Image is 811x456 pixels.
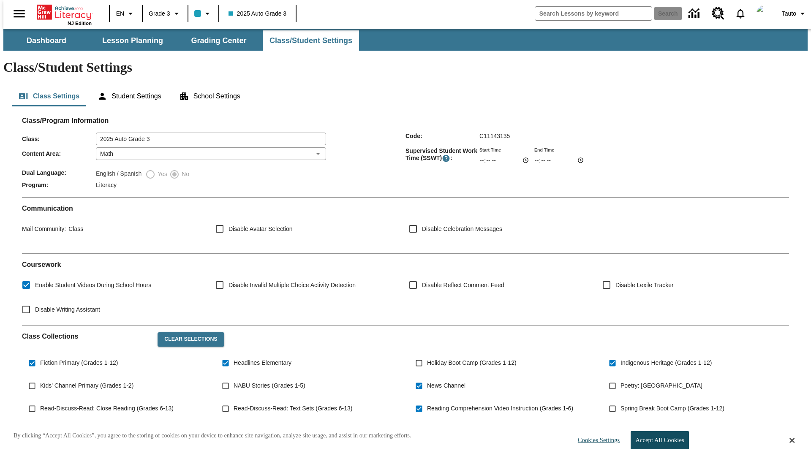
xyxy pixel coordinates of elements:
span: Spring Break Boot Camp (Grades 1-12) [620,404,724,413]
div: Class/Student Settings [12,86,799,106]
span: 2025 Auto Grade 3 [229,9,287,18]
div: Coursework [22,261,789,318]
span: Read-Discuss-Read: Text Sets (Grades 6-13) [234,404,352,413]
div: SubNavbar [3,30,360,51]
span: Tauto [782,9,796,18]
a: Resource Center, Will open in new tab [707,2,729,25]
span: Dual Language : [22,169,96,176]
label: End Time [534,147,554,153]
p: By clicking “Accept All Cookies”, you agree to the storing of cookies on your device to enhance s... [14,432,411,440]
span: Yes [155,170,167,179]
input: Class [96,133,326,145]
label: English / Spanish [96,169,142,179]
button: Supervised Student Work Time is the timeframe when students can take LevelSet and when lessons ar... [442,154,450,163]
span: Class : [22,136,96,142]
span: Holiday Boot Camp (Grades 1-12) [427,358,517,367]
button: Close [789,437,795,444]
span: Literacy [96,182,117,188]
button: Class/Student Settings [263,30,359,51]
span: Grading Center [191,36,246,46]
input: search field [535,7,652,20]
button: Clear Selections [158,332,224,347]
button: Class Settings [12,86,86,106]
span: Disable Celebration Messages [422,225,502,233]
span: News Channel [427,381,465,390]
span: Kids' Channel Primary (Grades 1-2) [40,381,133,390]
span: Lesson Planning [102,36,163,46]
button: Grading Center [177,30,261,51]
span: Code : [405,133,479,139]
span: Dashboard [27,36,66,46]
button: School Settings [172,86,247,106]
span: Disable Reflect Comment Feed [422,281,504,290]
button: Language: EN, Select a language [112,6,139,21]
span: Headlines Elementary [234,358,291,367]
span: Disable Lexile Tracker [615,281,674,290]
h2: Course work [22,261,789,269]
h1: Class/Student Settings [3,60,808,75]
h2: Class Collections [22,332,151,340]
button: Grade: Grade 3, Select a grade [145,6,185,21]
span: Enable Student Videos During School Hours [35,281,151,290]
h2: Communication [22,204,789,212]
div: Home [37,3,92,26]
label: Start Time [479,147,501,153]
button: Class color is light blue. Change class color [191,6,216,21]
span: Disable Avatar Selection [229,225,293,233]
span: Fiction Primary (Grades 1-12) [40,358,118,367]
div: Communication [22,204,789,247]
h2: Class/Program Information [22,117,789,125]
div: Math [96,147,326,160]
span: Mail Community : [22,225,66,232]
span: NJ Edition [68,21,92,26]
div: SubNavbar [3,29,808,51]
span: Class [66,225,83,232]
span: Grade 3 [149,9,170,18]
span: NABU Stories (Grades 1-5) [234,381,305,390]
button: Open side menu [7,1,32,26]
span: Supervised Student Work Time (SSWT) : [405,147,479,163]
img: avatar image [757,5,773,22]
div: Class/Program Information [22,125,789,190]
span: Indigenous Heritage (Grades 1-12) [620,358,712,367]
span: Read-Discuss-Read: Close Reading (Grades 6-13) [40,404,174,413]
a: Data Center [683,2,707,25]
span: Reading Comprehension Video Instruction (Grades 1-6) [427,404,573,413]
span: EN [116,9,124,18]
span: C11143135 [479,133,510,139]
button: Student Settings [90,86,168,106]
button: Cookies Settings [570,432,623,449]
button: Dashboard [4,30,89,51]
a: Home [37,4,92,21]
button: Profile/Settings [778,6,811,21]
span: No [180,170,189,179]
span: Program : [22,182,96,188]
button: Select a new avatar [751,3,778,24]
span: Poetry: [GEOGRAPHIC_DATA] [620,381,702,390]
span: Disable Invalid Multiple Choice Activity Detection [229,281,356,290]
span: Class/Student Settings [269,36,352,46]
span: Content Area : [22,150,96,157]
a: Notifications [729,3,751,24]
button: Accept All Cookies [631,431,689,449]
span: Disable Writing Assistant [35,305,100,314]
button: Lesson Planning [90,30,175,51]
